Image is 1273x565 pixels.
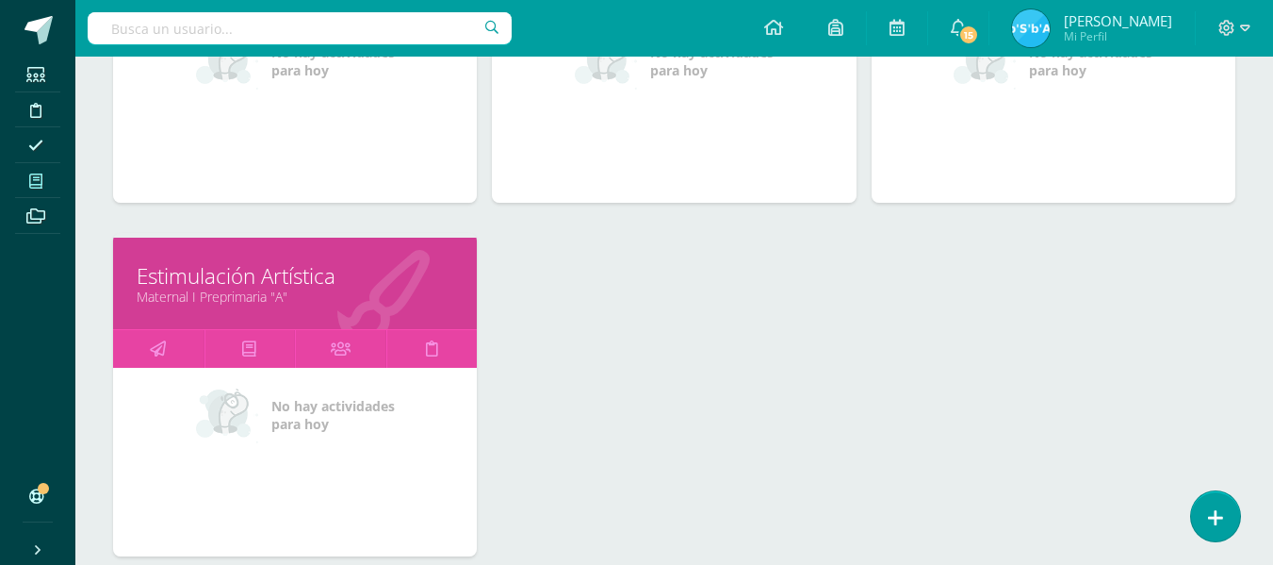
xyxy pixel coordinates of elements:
[1064,28,1172,44] span: Mi Perfil
[958,25,979,45] span: 15
[1064,11,1172,30] span: [PERSON_NAME]
[1012,9,1050,47] img: 5db1cd44d1c553d96d47cf695e2085ed.png
[88,12,512,44] input: Busca un usuario...
[271,397,395,433] span: No hay actividades para hoy
[1029,43,1152,79] span: No hay actividades para hoy
[650,43,774,79] span: No hay actividades para hoy
[137,288,453,306] a: Maternal I Preprimaria "A"
[271,43,395,79] span: No hay actividades para hoy
[137,261,453,291] a: Estimulación Artística
[954,33,1016,90] img: no_activities_small.png
[575,33,637,90] img: no_activities_small.png
[196,33,258,90] img: no_activities_small.png
[196,387,258,443] img: no_activities_small.png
